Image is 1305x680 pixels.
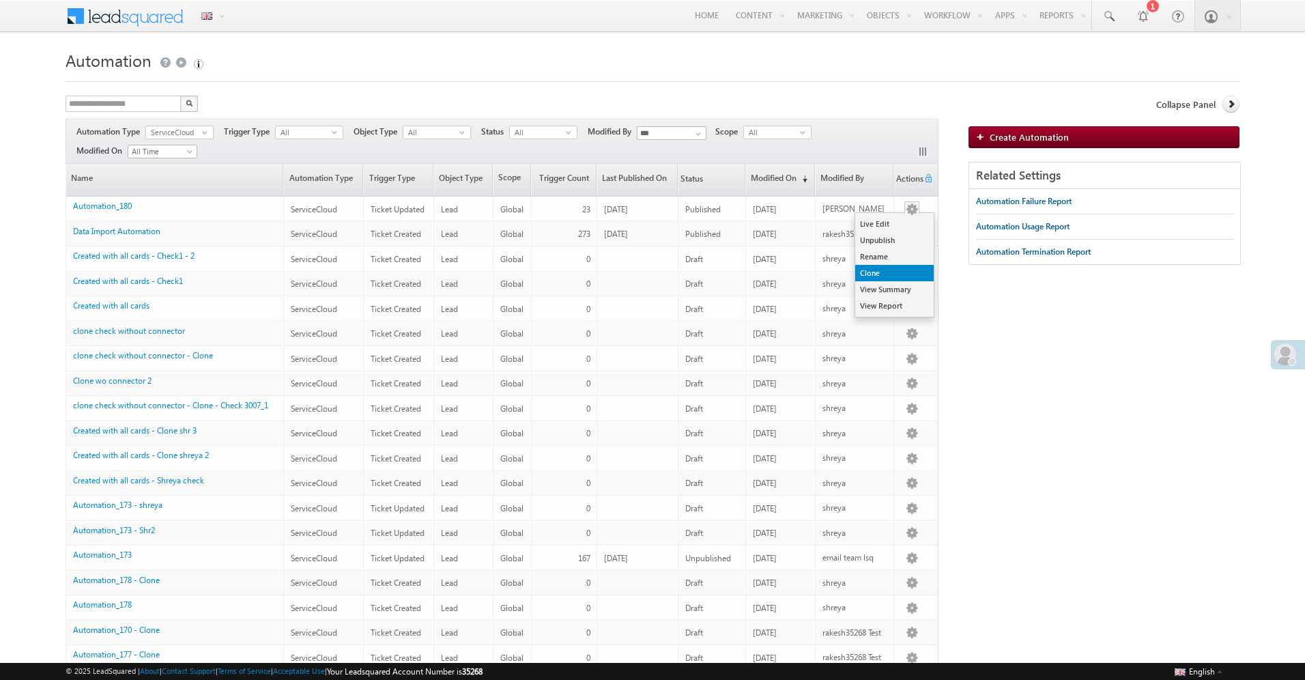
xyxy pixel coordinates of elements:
[753,653,777,663] span: [DATE]
[822,378,888,390] div: shreya
[224,126,275,138] span: Trigger Type
[441,304,458,314] span: Lead
[291,254,337,264] span: ServiceCloud
[586,528,590,538] span: 0
[586,354,590,364] span: 0
[371,478,421,488] span: Ticket Created
[459,129,470,135] span: select
[371,304,421,314] span: Ticket Created
[566,129,577,135] span: select
[73,649,160,660] a: Automation_177 - Clone
[822,502,888,514] div: shreya
[371,254,421,264] span: Ticket Created
[186,100,192,107] img: Search
[586,428,590,438] span: 0
[441,403,458,414] span: Lead
[364,164,433,196] a: Trigger Type
[500,279,524,289] span: Global
[604,553,628,563] span: [DATE]
[73,475,204,485] a: Created with all cards - Shreya check
[586,578,590,588] span: 0
[73,226,160,236] a: Data Import Automation
[73,450,209,460] a: Created with all cards - Clone shreya 2
[441,553,458,563] span: Lead
[753,578,777,588] span: [DATE]
[586,653,590,663] span: 0
[73,376,152,386] a: Clone wo connector 2
[291,528,337,538] span: ServiceCloud
[291,279,337,289] span: ServiceCloud
[500,553,524,563] span: Global
[746,164,814,196] a: Modified On(sorted descending)
[586,627,590,638] span: 0
[500,603,524,613] span: Global
[500,503,524,513] span: Global
[273,666,325,675] a: Acceptable Use
[73,251,195,261] a: Created with all cards - Check1 - 2
[753,627,777,638] span: [DATE]
[73,525,155,535] a: Automation_173 - Shr2
[685,603,703,613] span: Draft
[685,354,703,364] span: Draft
[291,229,337,239] span: ServiceCloud
[73,550,132,560] a: Automation_173
[894,165,923,195] span: Actions
[855,298,934,314] a: View Report
[327,666,483,677] span: Your Leadsquared Account Number is
[753,328,777,339] span: [DATE]
[500,254,524,264] span: Global
[291,627,337,638] span: ServiceCloud
[441,229,458,239] span: Lead
[441,653,458,663] span: Lead
[976,189,1072,214] a: Automation Failure Report
[481,126,509,138] span: Status
[685,304,703,314] span: Draft
[685,528,703,538] span: Draft
[822,253,888,265] div: shreya
[500,528,524,538] span: Global
[822,552,888,564] div: email team lsq
[73,350,213,360] a: clone check without connector - Clone
[822,627,888,639] div: rakesh35268 Test
[291,578,337,588] span: ServiceCloud
[685,254,703,264] span: Draft
[146,126,202,139] span: ServiceCloud
[73,599,132,610] a: Automation_178
[822,577,888,589] div: shreya
[586,478,590,488] span: 0
[403,126,459,139] span: All
[218,666,271,675] a: Terms of Service
[678,165,703,195] span: Status
[822,601,888,614] div: shreya
[1189,666,1215,677] span: English
[532,164,596,196] a: Trigger Count
[500,229,524,239] span: Global
[371,204,425,214] span: Ticket Updated
[73,425,197,436] a: Created with all cards - Clone shr 3
[976,221,1070,233] div: Automation Usage Report
[685,428,703,438] span: Draft
[586,328,590,339] span: 0
[753,204,777,214] span: [DATE]
[822,228,888,240] div: rakesh35268 Test
[73,300,149,311] a: Created with all cards
[822,477,888,490] div: shreya
[500,428,524,438] span: Global
[500,304,524,314] span: Global
[586,254,590,264] span: 0
[332,129,343,135] span: select
[822,328,888,340] div: shreya
[371,378,421,388] span: Ticket Created
[753,403,777,414] span: [DATE]
[855,281,934,298] a: View Summary
[291,553,337,563] span: ServiceCloud
[371,328,421,339] span: Ticket Created
[441,428,458,438] span: Lead
[371,354,421,364] span: Ticket Created
[685,279,703,289] span: Draft
[685,453,703,464] span: Draft
[73,625,160,635] a: Automation_170 - Clone
[500,403,524,414] span: Global
[76,126,145,138] span: Automation Type
[441,503,458,513] span: Lead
